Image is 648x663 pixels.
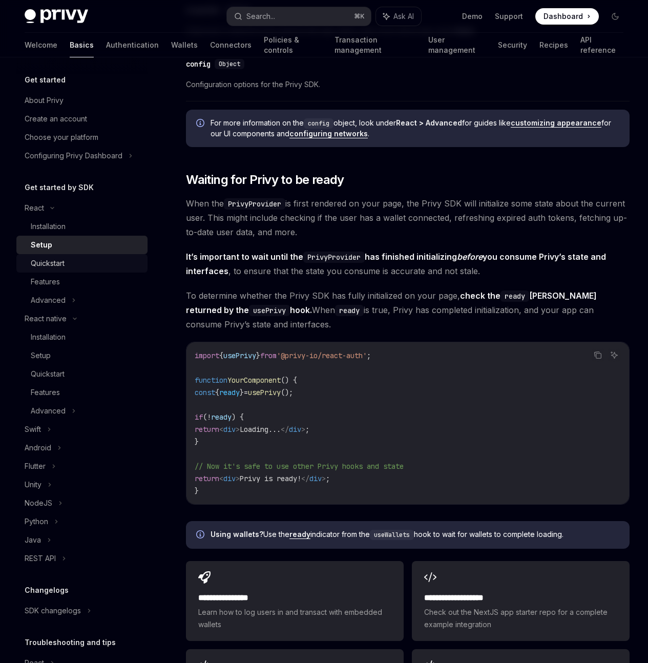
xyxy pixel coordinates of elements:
[260,351,277,360] span: from
[25,181,94,194] h5: Get started by SDK
[335,33,415,57] a: Transaction management
[281,388,293,397] span: ();
[354,12,365,20] span: ⌘ K
[219,425,223,434] span: <
[25,202,44,214] div: React
[16,365,148,383] a: Quickstart
[25,442,51,454] div: Android
[227,7,371,26] button: Search...⌘K
[25,534,41,546] div: Java
[396,118,462,127] strong: React > Advanced
[186,252,606,276] strong: It’s important to wait until the has finished initializing you consume Privy’s state and interfaces
[186,172,344,188] span: Waiting for Privy to be ready
[591,348,604,362] button: Copy the contents from the code block
[264,33,322,57] a: Policies & controls
[281,425,289,434] span: </
[195,486,199,495] span: }
[428,33,486,57] a: User management
[25,9,88,24] img: dark logo
[227,376,281,385] span: YourComponent
[500,291,529,302] code: ready
[25,33,57,57] a: Welcome
[393,11,414,22] span: Ask AI
[511,118,601,128] a: customizing appearance
[376,7,421,26] button: Ask AI
[219,60,240,68] span: Object
[240,474,301,483] span: Privy is ready!
[289,425,301,434] span: div
[196,530,206,541] svg: Info
[31,239,52,251] div: Setup
[211,412,232,422] span: ready
[335,305,364,316] code: ready
[304,118,333,129] code: config
[495,11,523,22] a: Support
[25,460,46,472] div: Flutter
[195,474,219,483] span: return
[186,561,404,641] a: **** **** **** *Learn how to log users in and transact with embedded wallets
[236,474,240,483] span: >
[236,425,240,434] span: >
[186,196,630,239] span: When the is first rendered on your page, the Privy SDK will initialize some state about the curre...
[210,33,252,57] a: Connectors
[195,376,227,385] span: function
[211,529,619,540] span: Use the indicator from the hook to wait for wallets to complete loading.
[25,150,122,162] div: Configuring Privy Dashboard
[424,606,617,631] span: Check out the NextJS app starter repo for a complete example integration
[25,423,41,436] div: Swift
[211,530,263,538] strong: Using wallets?
[16,273,148,291] a: Features
[31,331,66,343] div: Installation
[608,348,621,362] button: Ask AI
[186,288,630,331] span: To determine whether the Privy SDK has fully initialized on your page, When is true, Privy has co...
[25,94,64,107] div: About Privy
[289,129,368,138] a: configuring networks
[31,368,65,380] div: Quickstart
[215,388,219,397] span: {
[16,328,148,346] a: Installation
[16,110,148,128] a: Create an account
[196,119,206,129] svg: Info
[207,412,211,422] span: !
[25,131,98,143] div: Choose your platform
[607,8,623,25] button: Toggle dark mode
[249,305,290,316] code: usePrivy
[535,8,599,25] a: Dashboard
[203,412,207,422] span: (
[31,276,60,288] div: Features
[277,351,367,360] span: '@privy-io/react-auth'
[25,584,69,596] h5: Changelogs
[195,425,219,434] span: return
[25,636,116,649] h5: Troubleshooting and tips
[16,254,148,273] a: Quickstart
[31,405,66,417] div: Advanced
[256,351,260,360] span: }
[16,128,148,147] a: Choose your platform
[25,497,52,509] div: NodeJS
[195,412,203,422] span: if
[305,425,309,434] span: ;
[25,313,67,325] div: React native
[544,11,583,22] span: Dashboard
[326,474,330,483] span: ;
[309,474,322,483] span: div
[539,33,568,57] a: Recipes
[171,33,198,57] a: Wallets
[16,91,148,110] a: About Privy
[223,474,236,483] span: div
[198,606,391,631] span: Learn how to log users in and transact with embedded wallets
[186,250,630,278] span: , to ensure that the state you consume is accurate and not stale.
[211,118,619,139] span: For more information on the object, look under for guides like for our UI components and .
[25,605,81,617] div: SDK changelogs
[498,33,527,57] a: Security
[223,425,236,434] span: div
[240,388,244,397] span: }
[195,351,219,360] span: import
[289,530,310,539] a: ready
[25,515,48,528] div: Python
[195,437,199,446] span: }
[457,252,483,262] em: before
[31,386,60,399] div: Features
[16,217,148,236] a: Installation
[25,552,56,565] div: REST API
